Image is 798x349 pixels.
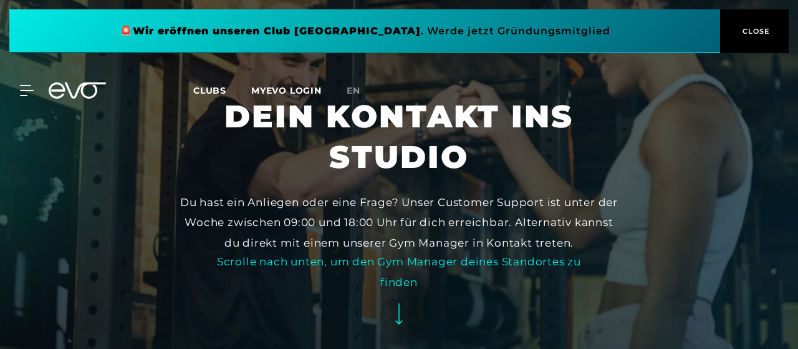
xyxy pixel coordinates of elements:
[199,252,598,337] button: Scrolle nach unten, um den Gym Manager deines Standortes zu finden
[193,85,226,96] span: Clubs
[193,84,251,96] a: Clubs
[739,26,770,37] span: CLOSE
[177,96,621,177] h1: Dein Kontakt ins Studio
[347,84,375,98] a: en
[199,252,598,292] div: Scrolle nach unten, um den Gym Manager deines Standortes zu finden
[720,9,789,53] button: CLOSE
[251,85,322,96] a: MYEVO LOGIN
[177,192,621,253] div: Du hast ein Anliegen oder eine Frage? Unser Customer Support ist unter der Woche zwischen 09:00 u...
[347,85,360,96] span: en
